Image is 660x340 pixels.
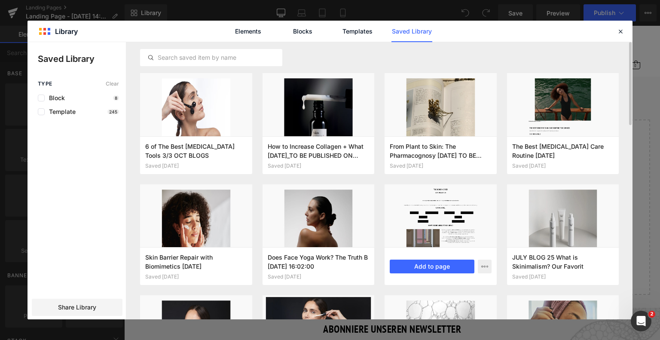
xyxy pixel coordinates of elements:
span: Type [38,81,52,87]
span: 0 [510,38,513,42]
button: Über Comfort Zone [328,34,375,48]
input: Search saved item by name [141,52,282,63]
span: Block [45,95,65,101]
p: or Drag & Drop elements from left sidebar [24,243,512,249]
iframe: Intercom live chat [631,311,651,331]
img: Comfort Zone Germany [229,6,307,23]
a: Blocks [282,21,323,42]
h3: From Plant to Skin: The Pharmacognosy [DATE] TO BE PUBLISHED ON [DATE] [390,142,492,159]
div: Saved [DATE] [268,163,370,169]
span: 2 [648,311,655,318]
h3: Does Face Yoga Work? The Truth B [DATE] 16:02:00 [268,253,370,270]
div: Saved [DATE] [145,274,247,280]
a: Templates [337,21,378,42]
h3: How to Increase Collagen + What [DATE]_TO BE PUBLISHED ON 09/14 [268,142,370,159]
a: Explore Template [229,219,307,236]
a: Saved Library [391,21,432,42]
span: Clear [106,81,119,87]
p: Saved Library [38,52,126,65]
button: Geschenkideen & sets [209,34,263,48]
a: b-corp [9,23,29,49]
a: 0 [507,35,516,43]
div: Saved [DATE] [145,163,247,169]
h3: 6 of The Best [MEDICAL_DATA] Tools 3/3 OCT BLOGS [145,142,247,159]
h3: JULY BLOG 25 What is Skinimalism? Our Favorit [512,253,614,270]
button: Gesicht [140,34,159,48]
button: Search aria label [466,29,480,49]
button: Körper [176,34,192,48]
a: Bestseller [98,34,122,49]
p: 245 [107,109,119,114]
svg: Certified B Corporation [11,23,27,49]
div: Saved [DATE] [390,163,492,169]
div: Saved [DATE] [268,274,370,280]
button: Professional [281,34,311,48]
div: Saved [DATE] [512,163,614,169]
h4: ABONNIERE UNSEREN NEWSLETTER [187,295,349,312]
p: 8 [113,95,119,101]
button: Add to page [390,260,474,273]
span: Template [45,108,76,115]
h3: Skin Barrier Repair with Biomimetics [DATE] [145,253,247,270]
div: Saved [DATE] [512,274,614,280]
h3: The Best [MEDICAL_DATA] Care Routine [DATE] [512,142,614,159]
p: Start building your page [24,114,512,124]
span: Share Library [58,303,96,312]
a: Elements [228,21,269,42]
